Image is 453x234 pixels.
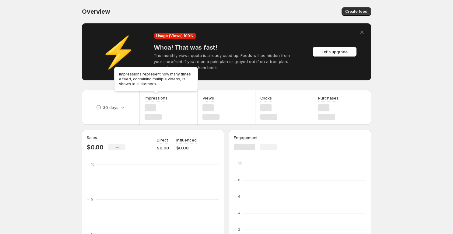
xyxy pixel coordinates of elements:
span: Let's upgrade [321,49,348,55]
text: 5 [91,197,93,201]
h3: Views [202,95,214,101]
p: $0.00 [87,144,104,151]
p: The monthly views quota is already used up. Feeds will be hidden from your storefront if you're o... [154,52,299,71]
text: 10 [91,162,95,166]
text: 10 [238,162,242,166]
p: Direct [157,137,168,143]
text: 6 [238,194,241,199]
text: 4 [238,211,241,215]
button: Create feed [342,7,371,16]
button: Dismiss alert [358,28,366,37]
h3: Sales [87,134,97,141]
span: Overview [82,8,110,15]
button: Let's upgrade [313,47,356,57]
text: 8 [238,178,241,182]
h3: Engagement [234,134,258,141]
p: 30 days [103,104,118,110]
h3: Purchases [318,95,339,101]
div: Usage (Views): 100 % [154,33,196,39]
p: $0.00 [176,145,197,151]
div: ⚡ [88,49,149,55]
p: $0.00 [157,145,169,151]
h4: Whoa! That was fast! [154,44,299,51]
p: Influenced [176,137,197,143]
text: 2 [238,227,240,232]
h3: Impressions [145,95,167,101]
span: Create feed [345,9,367,14]
h3: Clicks [260,95,272,101]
